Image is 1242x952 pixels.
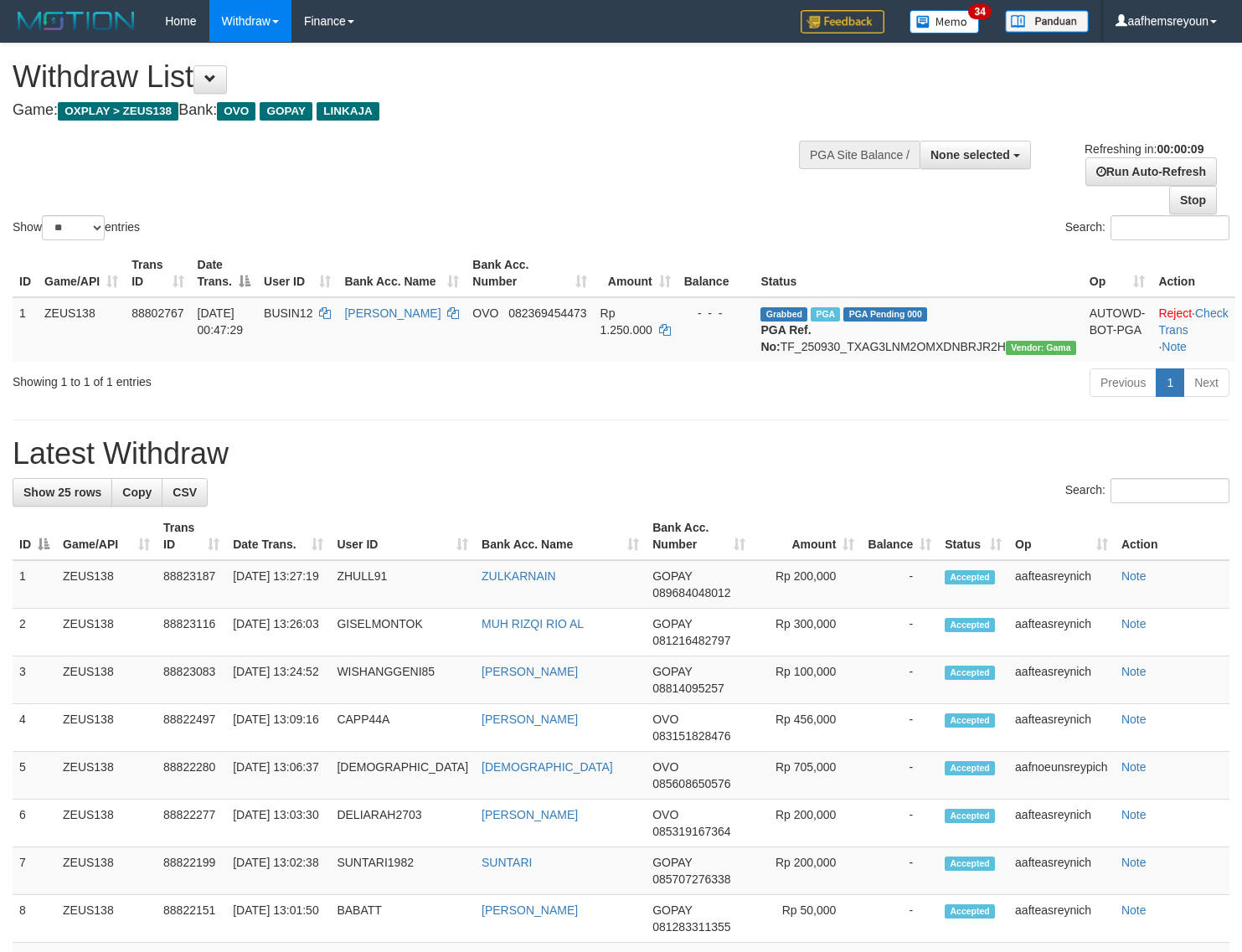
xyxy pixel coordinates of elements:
[945,857,995,871] span: Accepted
[930,148,1010,162] span: None selected
[508,306,586,320] span: Copy 082369454473 to clipboard
[330,895,475,943] td: BABATT
[122,486,152,499] span: Copy
[157,560,226,609] td: 88823187
[1183,368,1229,397] a: Next
[752,560,861,609] td: Rp 200,000
[1121,760,1147,774] a: Note
[1121,665,1147,678] a: Note
[861,704,938,752] td: -
[799,141,920,169] div: PGA Site Balance /
[13,560,56,609] td: 1
[482,856,532,869] a: SUNTARI
[1121,713,1147,726] a: Note
[260,102,312,121] span: GOPAY
[157,512,226,560] th: Trans ID: activate to sort column ascending
[652,682,724,695] span: Copy 08814095257 to clipboard
[1065,478,1229,503] label: Search:
[125,250,190,297] th: Trans ID: activate to sort column ascending
[13,512,56,560] th: ID: activate to sort column descending
[752,800,861,847] td: Rp 200,000
[330,800,475,847] td: DELIARAH2703
[945,761,995,775] span: Accepted
[1008,609,1115,656] td: aafteasreynich
[1008,895,1115,943] td: aafteasreynich
[646,512,752,560] th: Bank Acc. Number: activate to sort column ascending
[217,102,255,121] span: OVO
[13,847,56,895] td: 7
[482,665,578,678] a: [PERSON_NAME]
[330,560,475,609] td: ZHULL91
[1111,478,1229,503] input: Search:
[945,713,995,728] span: Accepted
[1121,808,1147,821] a: Note
[264,306,312,320] span: BUSIN12
[162,478,208,507] a: CSV
[56,609,157,656] td: ZEUS138
[157,800,226,847] td: 88822277
[760,323,811,353] b: PGA Ref. No:
[226,512,330,560] th: Date Trans.: activate to sort column ascending
[652,713,678,726] span: OVO
[13,752,56,800] td: 5
[13,102,812,119] h4: Game: Bank:
[684,305,748,322] div: - - -
[801,10,884,33] img: Feedback.jpg
[257,250,338,297] th: User ID: activate to sort column ascending
[861,800,938,847] td: -
[652,760,678,774] span: OVO
[482,808,578,821] a: [PERSON_NAME]
[13,478,112,507] a: Show 25 rows
[1008,800,1115,847] td: aafteasreynich
[56,847,157,895] td: ZEUS138
[920,141,1031,169] button: None selected
[1065,215,1229,240] label: Search:
[226,704,330,752] td: [DATE] 13:09:16
[157,847,226,895] td: 88822199
[482,617,584,630] a: MUH RIZQI RIO AL
[330,847,475,895] td: SUNTARI1982
[56,752,157,800] td: ZEUS138
[226,656,330,704] td: [DATE] 13:24:52
[861,512,938,560] th: Balance: activate to sort column ascending
[945,618,995,632] span: Accepted
[13,437,1229,471] h1: Latest Withdraw
[938,512,1008,560] th: Status: activate to sort column ascending
[1158,306,1192,320] a: Reject
[1008,847,1115,895] td: aafteasreynich
[1162,340,1187,353] a: Note
[1090,368,1157,397] a: Previous
[1121,856,1147,869] a: Note
[157,704,226,752] td: 88822497
[652,634,730,647] span: Copy 081216482797 to clipboard
[752,895,861,943] td: Rp 50,000
[226,752,330,800] td: [DATE] 13:06:37
[1115,512,1229,560] th: Action
[652,872,730,886] span: Copy 085707276338 to clipboard
[1083,297,1152,362] td: AUTOWD-BOT-PGA
[752,847,861,895] td: Rp 200,000
[1152,297,1235,362] td: · ·
[652,856,692,869] span: GOPAY
[13,800,56,847] td: 6
[652,808,678,821] span: OVO
[600,306,652,337] span: Rp 1.250.000
[157,895,226,943] td: 88822151
[466,250,593,297] th: Bank Acc. Number: activate to sort column ascending
[131,306,183,320] span: 88802767
[752,512,861,560] th: Amount: activate to sort column ascending
[13,609,56,656] td: 2
[594,250,678,297] th: Amount: activate to sort column ascending
[13,215,140,240] label: Show entries
[13,297,38,362] td: 1
[652,825,730,838] span: Copy 085319167364 to clipboard
[652,920,730,934] span: Copy 081283311355 to clipboard
[13,367,505,390] div: Showing 1 to 1 of 1 entries
[752,704,861,752] td: Rp 456,000
[843,307,927,322] span: PGA Pending
[23,486,101,499] span: Show 25 rows
[475,512,646,560] th: Bank Acc. Name: activate to sort column ascending
[330,752,475,800] td: [DEMOGRAPHIC_DATA]
[752,609,861,656] td: Rp 300,000
[42,215,105,240] select: Showentries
